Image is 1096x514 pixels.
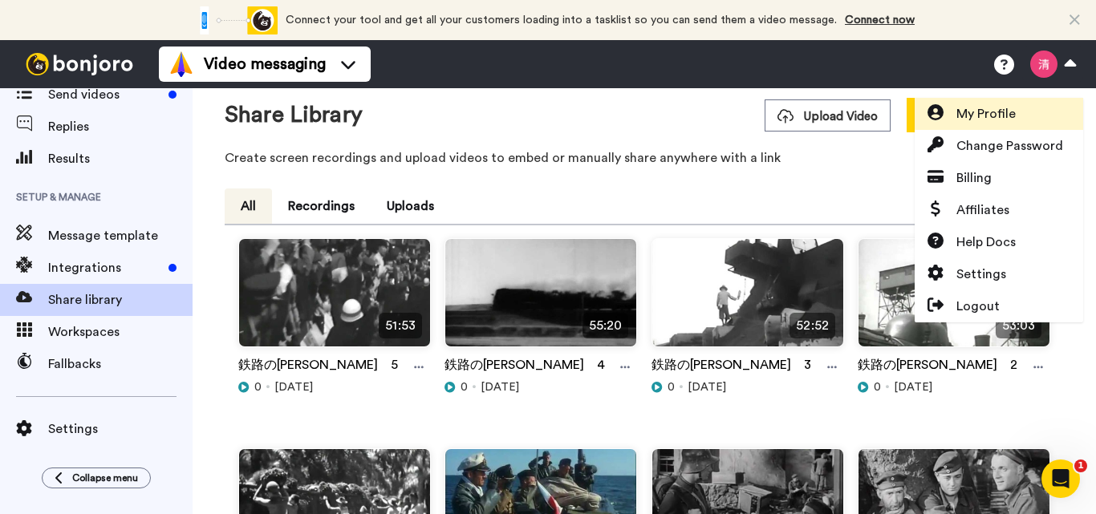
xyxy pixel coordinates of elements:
span: Results [48,149,193,168]
span: Share library [48,290,193,310]
span: Workspaces [48,322,193,342]
a: 鉄路の[PERSON_NAME] 3 [652,355,811,379]
span: Fallbacks [48,354,193,374]
span: Upload Video [777,108,878,125]
img: 09e1ffd8-41de-4ada-a405-543a17c67409_thumbnail_source_1699761437.jpg [859,239,1049,360]
a: Help Docs [915,226,1083,258]
img: 6a957968-aad0-4f25-ac19-252d0f84bd98_thumbnail_source_1699921472.jpg [445,239,636,360]
button: Upload Video [765,99,891,132]
img: b037d35c-5160-4eed-9278-5aeff7a1fa83_thumbnail_source_1700008570.jpg [239,239,430,360]
span: 0 [668,379,675,395]
a: My Profile [915,98,1083,130]
span: 0 [874,379,881,395]
p: Create screen recordings and upload videos to embed or manually share anywhere with a link [225,148,1064,168]
button: Uploads [371,188,450,224]
div: [DATE] [652,379,844,395]
button: Recordings [272,188,371,224]
a: Affiliates [915,194,1083,226]
span: Billing [956,168,992,188]
a: 鉄路の[PERSON_NAME] 2 [858,355,1017,379]
span: Collapse menu [72,472,138,484]
img: vm-color.svg [168,51,194,77]
span: Settings [956,265,1006,284]
button: All [225,188,272,224]
span: Replies [48,117,193,136]
span: 55:20 [583,313,628,338]
div: [DATE] [858,379,1050,395]
span: Video messaging [204,53,326,75]
a: Logout [915,290,1083,322]
h1: Share Library [225,103,363,127]
img: 371689f2-2901-4876-9c76-27c50614967f_thumbnail_source_1699840593.jpg [652,239,843,360]
div: [DATE] [238,379,431,395]
span: Logout [956,297,1000,316]
div: [DATE] [444,379,637,395]
span: Affiliates [956,200,1009,220]
span: 0 [254,379,262,395]
iframe: Intercom live chat [1041,459,1080,498]
a: Connect now [845,14,915,26]
span: 0 [461,379,468,395]
a: Settings [915,258,1083,290]
span: Help Docs [956,233,1016,252]
span: Settings [48,419,193,439]
button: Collapse menu [42,467,151,488]
a: Change Password [915,130,1083,162]
div: animation [189,6,278,34]
span: Send videos [48,85,162,104]
span: 51:53 [379,313,421,338]
span: 52:52 [790,313,834,338]
span: My Profile [956,104,1016,123]
span: 53:03 [996,313,1041,338]
button: Install chrome recorder [907,98,1064,132]
a: Billing [915,162,1083,194]
span: Message template [48,226,193,245]
a: 鉄路の[PERSON_NAME] 5 [238,355,398,379]
a: 鉄路の[PERSON_NAME] 4 [444,355,605,379]
span: 1 [1074,459,1087,472]
img: bj-logo-header-white.svg [19,53,140,75]
span: Change Password [956,136,1063,156]
span: Connect your tool and get all your customers loading into a tasklist so you can send them a video... [286,14,837,26]
span: Integrations [48,258,162,277]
